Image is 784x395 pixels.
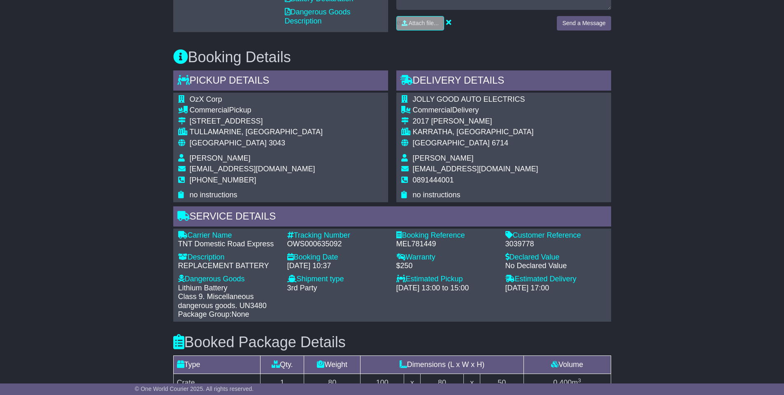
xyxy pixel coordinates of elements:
td: 50 [480,374,523,392]
div: TNT Domestic Road Express [178,240,279,249]
span: 0891444001 [413,176,454,184]
div: Package Group: [178,310,279,319]
sup: 3 [578,377,581,383]
div: [DATE] 10:37 [287,262,388,271]
div: Estimated Delivery [505,275,606,284]
div: Booking Date [287,253,388,262]
span: 3043 [269,139,285,147]
div: KARRATHA, [GEOGRAPHIC_DATA] [413,128,538,137]
div: Booking Reference [396,231,497,240]
div: [STREET_ADDRESS] [190,117,323,126]
div: Carrier Name [178,231,279,240]
div: Customer Reference [505,231,606,240]
td: x [464,374,480,392]
span: Commercial [413,106,452,114]
td: 100 [361,374,404,392]
div: TULLAMARINE, [GEOGRAPHIC_DATA] [190,128,323,137]
a: Dangerous Goods Description [285,8,351,25]
div: Delivery [413,106,538,115]
td: m [523,374,611,392]
div: [DATE] 17:00 [505,284,606,293]
div: Declared Value [505,253,606,262]
span: 3rd Party [287,284,317,292]
span: 0.400 [553,379,572,387]
span: [PERSON_NAME] [413,154,474,162]
div: Pickup Details [173,70,388,93]
h3: Booked Package Details [173,334,611,351]
td: x [404,374,420,392]
div: Estimated Pickup [396,275,497,284]
div: Dangerous Goods [178,275,279,284]
div: Warranty [396,253,497,262]
td: Crate [173,374,261,392]
span: Commercial [190,106,229,114]
span: no instructions [413,191,461,199]
span: © One World Courier 2025. All rights reserved. [135,386,254,392]
div: Description [178,253,279,262]
span: [PERSON_NAME] [190,154,251,162]
h3: Booking Details [173,49,611,65]
span: Lithium Battery [178,284,228,292]
td: Qty. [261,355,304,374]
td: Type [173,355,261,374]
div: Pickup [190,106,323,115]
div: Delivery Details [396,70,611,93]
div: OWS000635092 [287,240,388,249]
span: [GEOGRAPHIC_DATA] [190,139,267,147]
div: [DATE] 13:00 to 15:00 [396,284,497,293]
div: MEL781449 [396,240,497,249]
div: REPLACEMENT BATTERY [178,262,279,271]
span: [EMAIL_ADDRESS][DOMAIN_NAME] [413,165,538,173]
button: Send a Message [557,16,611,30]
td: 80 [304,374,361,392]
div: Shipment type [287,275,388,284]
div: 2017 [PERSON_NAME] [413,117,538,126]
td: 80 [420,374,464,392]
div: Tracking Number [287,231,388,240]
div: Service Details [173,206,611,229]
span: None [232,310,249,318]
td: Weight [304,355,361,374]
span: no instructions [190,191,237,199]
span: OzX Corp [190,95,222,103]
span: 6714 [492,139,508,147]
td: Dimensions (L x W x H) [361,355,523,374]
span: Class 9. Miscellaneous dangerous goods. [178,292,254,310]
span: JOLLY GOOD AUTO ELECTRICS [413,95,525,103]
span: [GEOGRAPHIC_DATA] [413,139,490,147]
div: $250 [396,262,497,271]
span: UN3480 [240,302,267,310]
td: Volume [523,355,611,374]
div: 3039778 [505,240,606,249]
div: No Declared Value [505,262,606,271]
span: [PHONE_NUMBER] [190,176,256,184]
td: 1 [261,374,304,392]
span: [EMAIL_ADDRESS][DOMAIN_NAME] [190,165,315,173]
